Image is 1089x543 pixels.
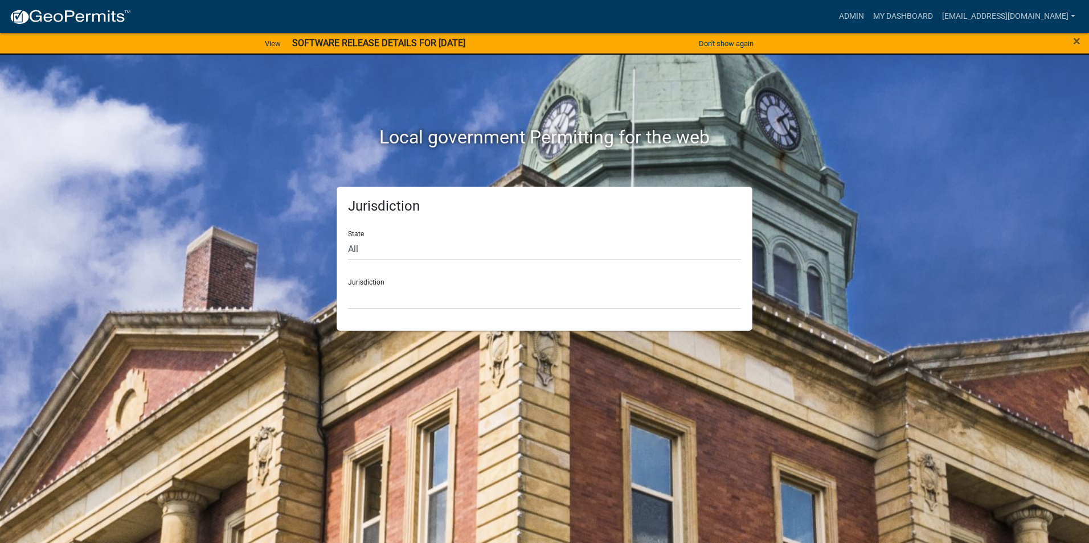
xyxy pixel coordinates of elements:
button: Close [1073,34,1080,48]
a: View [260,34,285,53]
h2: Local government Permitting for the web [228,126,861,148]
a: Admin [834,6,869,27]
span: × [1073,33,1080,49]
h5: Jurisdiction [348,198,741,215]
strong: SOFTWARE RELEASE DETAILS FOR [DATE] [292,38,465,48]
button: Don't show again [694,34,758,53]
a: [EMAIL_ADDRESS][DOMAIN_NAME] [937,6,1080,27]
a: My Dashboard [869,6,937,27]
